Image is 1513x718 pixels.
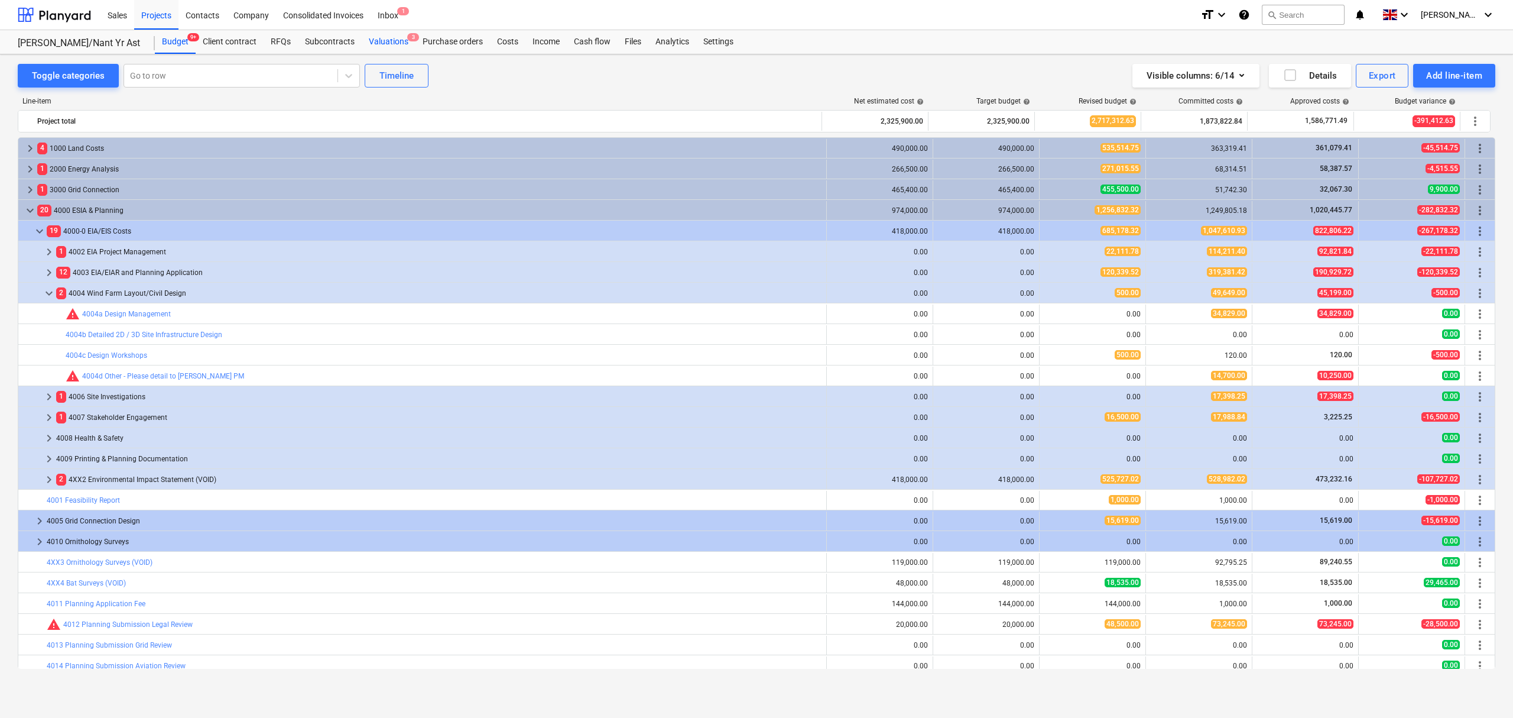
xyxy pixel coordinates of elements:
i: keyboard_arrow_down [1215,8,1229,22]
div: 0.00 [832,372,928,380]
a: Cash flow [567,30,618,54]
span: 73,245.00 [1317,619,1353,629]
div: 0.00 [1044,372,1141,380]
span: 3,225.25 [1323,413,1353,421]
span: -267,178.32 [1417,226,1460,235]
div: 51,742.30 [1151,186,1247,194]
div: Analytics [648,30,696,54]
span: 2 [56,474,66,485]
div: Subcontracts [298,30,362,54]
div: 0.00 [1044,393,1141,401]
span: More actions [1473,617,1487,632]
button: Add line-item [1413,64,1495,88]
div: Target budget [976,97,1030,105]
div: Committed costs [1178,97,1243,105]
span: -282,832.32 [1417,205,1460,215]
a: 4001 Feasibility Report [47,496,120,504]
span: 34,829.00 [1211,309,1247,318]
div: 0.00 [938,393,1034,401]
div: 0.00 [832,517,928,525]
span: -107,727.02 [1417,474,1460,484]
div: 3000 Grid Connection [37,180,822,199]
span: search [1267,10,1277,20]
span: 1 [397,7,409,15]
span: 1,256,832.32 [1095,205,1141,215]
span: More actions [1473,452,1487,466]
span: 1 [56,391,66,402]
span: 685,178.32 [1100,226,1141,235]
span: -391,412.63 [1413,115,1455,127]
span: -4,515.55 [1426,164,1460,173]
span: 473,232.16 [1314,475,1353,483]
span: 10,250.00 [1317,371,1353,380]
div: Client contract [196,30,264,54]
div: 0.00 [832,538,928,546]
span: 1,000.00 [1323,599,1353,607]
span: More actions [1473,638,1487,652]
a: Settings [696,30,741,54]
span: keyboard_arrow_right [33,514,47,528]
span: 58,387.57 [1319,164,1353,173]
button: Search [1262,5,1345,25]
div: 0.00 [1151,331,1247,339]
span: 17,398.25 [1211,392,1247,401]
div: 0.00 [938,434,1034,442]
div: Visible columns : 6/14 [1147,68,1245,83]
div: 0.00 [1151,434,1247,442]
span: 49,649.00 [1211,288,1247,297]
span: -45,514.75 [1421,143,1460,153]
div: 418,000.00 [832,227,928,235]
span: 48,500.00 [1105,619,1141,629]
span: More actions [1473,493,1487,507]
div: 18,535.00 [1151,579,1247,587]
a: Budget9+ [155,30,196,54]
span: 20 [37,205,51,216]
span: keyboard_arrow_right [42,431,56,445]
div: Toggle categories [32,68,105,83]
span: 29,465.00 [1424,578,1460,587]
div: 418,000.00 [938,476,1034,484]
div: 0.00 [1257,496,1353,504]
div: 0.00 [938,289,1034,297]
div: 0.00 [1044,310,1141,318]
div: 4007 Stakeholder Engagement [56,408,822,427]
div: 4000 ESIA & Planning [37,201,822,220]
span: -16,500.00 [1421,412,1460,422]
span: More actions [1473,286,1487,300]
a: Income [525,30,567,54]
span: 15,619.00 [1319,516,1353,525]
div: 0.00 [1151,455,1247,463]
span: 2,717,312.63 [1090,115,1136,127]
div: 974,000.00 [832,206,928,215]
span: 0.00 [1442,557,1460,567]
span: keyboard_arrow_right [23,183,37,197]
div: 0.00 [938,413,1034,422]
span: 271,015.55 [1100,164,1141,173]
div: 0.00 [938,248,1034,256]
span: 190,929.72 [1313,267,1353,277]
div: 1,000.00 [1151,496,1247,504]
div: Approved costs [1290,97,1349,105]
a: 4004d Other - Please detail to [PERSON_NAME] PM [82,372,244,380]
div: 1000 Land Costs [37,139,822,158]
div: 1,249,805.18 [1151,206,1247,215]
span: 14,700.00 [1211,371,1247,380]
div: Export [1369,68,1396,83]
span: More actions [1473,514,1487,528]
div: 0.00 [832,351,928,360]
div: 4005 Grid Connection Design [47,512,822,531]
span: 0.00 [1442,536,1460,546]
span: keyboard_arrow_right [42,390,56,404]
span: 120,339.52 [1100,267,1141,277]
span: 4 [37,143,47,154]
span: 0.00 [1442,599,1460,608]
a: Purchase orders [415,30,490,54]
a: 4014 Planning Submission Aviation Review [47,662,186,670]
div: 4XX2 Environmental Impact Statement (VOID) [56,470,822,489]
span: 0.00 [1442,433,1460,442]
div: 0.00 [938,331,1034,339]
span: help [1446,98,1456,105]
span: keyboard_arrow_right [42,245,56,259]
div: 363,319.41 [1151,144,1247,153]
